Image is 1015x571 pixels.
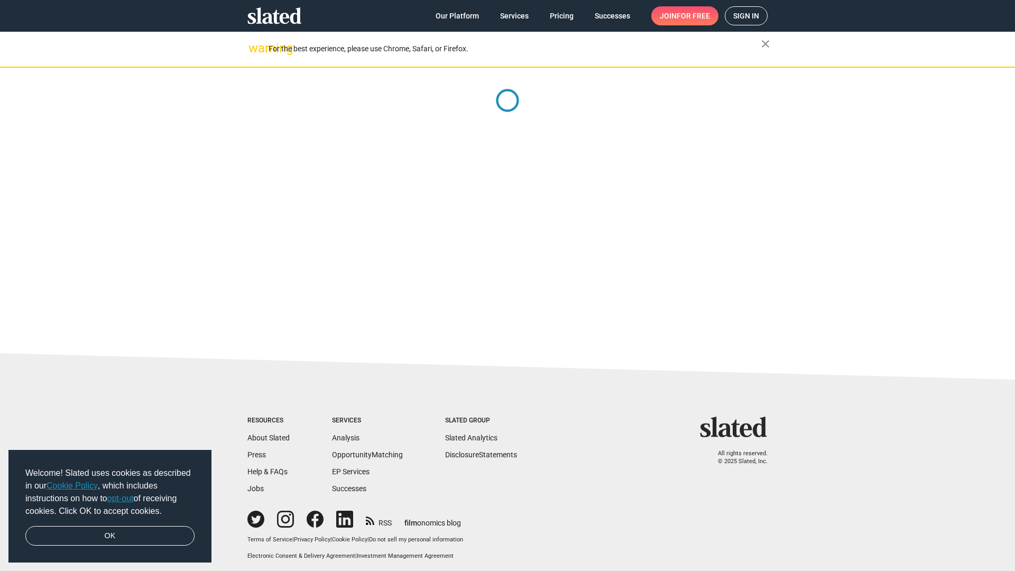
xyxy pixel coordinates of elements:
[8,450,211,563] div: cookieconsent
[332,450,403,459] a: OpportunityMatching
[357,552,454,559] a: Investment Management Agreement
[707,450,768,465] p: All rights reserved. © 2025 Slated, Inc.
[248,42,261,54] mat-icon: warning
[247,552,355,559] a: Electronic Consent & Delivery Agreement
[294,536,330,543] a: Privacy Policy
[541,6,582,25] a: Pricing
[366,512,392,528] a: RSS
[247,417,290,425] div: Resources
[269,42,761,56] div: For the best experience, please use Chrome, Safari, or Firefox.
[492,6,537,25] a: Services
[500,6,529,25] span: Services
[651,6,718,25] a: Joinfor free
[367,536,369,543] span: |
[330,536,332,543] span: |
[332,434,359,442] a: Analysis
[247,536,292,543] a: Terms of Service
[404,519,417,527] span: film
[725,6,768,25] a: Sign in
[332,467,370,476] a: EP Services
[427,6,487,25] a: Our Platform
[404,510,461,528] a: filmonomics blog
[369,536,463,544] button: Do not sell my personal information
[677,6,710,25] span: for free
[445,417,517,425] div: Slated Group
[247,450,266,459] a: Press
[47,481,98,490] a: Cookie Policy
[332,417,403,425] div: Services
[586,6,639,25] a: Successes
[436,6,479,25] span: Our Platform
[733,7,759,25] span: Sign in
[247,484,264,493] a: Jobs
[445,450,517,459] a: DisclosureStatements
[247,434,290,442] a: About Slated
[332,484,366,493] a: Successes
[247,467,288,476] a: Help & FAQs
[595,6,630,25] span: Successes
[107,494,134,503] a: opt-out
[25,526,195,546] a: dismiss cookie message
[550,6,574,25] span: Pricing
[660,6,710,25] span: Join
[332,536,367,543] a: Cookie Policy
[292,536,294,543] span: |
[25,467,195,518] span: Welcome! Slated uses cookies as described in our , which includes instructions on how to of recei...
[759,38,772,50] mat-icon: close
[445,434,497,442] a: Slated Analytics
[355,552,357,559] span: |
